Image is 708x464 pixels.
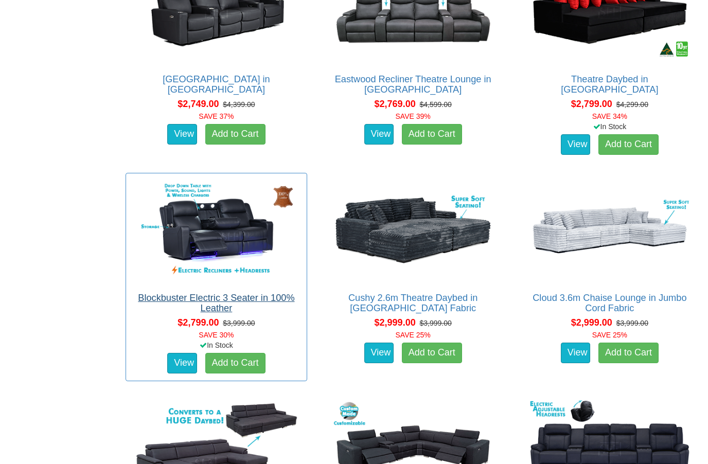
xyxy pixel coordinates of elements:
del: $4,599.00 [419,101,451,109]
a: View [561,343,591,364]
a: Add to Cart [402,343,462,364]
a: Cushy 2.6m Theatre Daybed in [GEOGRAPHIC_DATA] Fabric [348,293,477,314]
font: SAVE 39% [396,113,431,121]
span: $2,999.00 [571,318,612,328]
del: $3,999.00 [223,319,255,328]
a: View [364,343,394,364]
font: SAVE 25% [396,331,431,340]
a: Add to Cart [205,124,265,145]
a: Add to Cart [402,124,462,145]
a: Eastwood Recliner Theatre Lounge in [GEOGRAPHIC_DATA] [335,75,491,95]
a: Add to Cart [598,343,659,364]
a: View [364,124,394,145]
a: Cloud 3.6m Chaise Lounge in Jumbo Cord Fabric [533,293,686,314]
div: In Stock [123,341,309,351]
del: $4,299.00 [616,101,648,109]
del: $4,399.00 [223,101,255,109]
font: SAVE 34% [592,113,627,121]
font: SAVE 30% [199,331,234,340]
a: View [167,353,197,374]
span: $2,799.00 [571,99,612,110]
a: Add to Cart [598,135,659,155]
img: Blockbuster Electric 3 Seater in 100% Leather [131,179,301,283]
font: SAVE 37% [199,113,234,121]
del: $3,999.00 [616,319,648,328]
del: $3,999.00 [419,319,451,328]
font: SAVE 25% [592,331,627,340]
img: Cloud 3.6m Chaise Lounge in Jumbo Cord Fabric [525,179,695,283]
span: $2,799.00 [178,318,219,328]
a: View [561,135,591,155]
span: $2,749.00 [178,99,219,110]
a: [GEOGRAPHIC_DATA] in [GEOGRAPHIC_DATA] [163,75,270,95]
a: Blockbuster Electric 3 Seater in 100% Leather [138,293,294,314]
img: Cushy 2.6m Theatre Daybed in Jumbo Cord Fabric [328,179,498,283]
a: Theatre Daybed in [GEOGRAPHIC_DATA] [561,75,658,95]
div: In Stock [517,122,702,132]
a: View [167,124,197,145]
span: $2,999.00 [375,318,416,328]
a: Add to Cart [205,353,265,374]
span: $2,769.00 [375,99,416,110]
